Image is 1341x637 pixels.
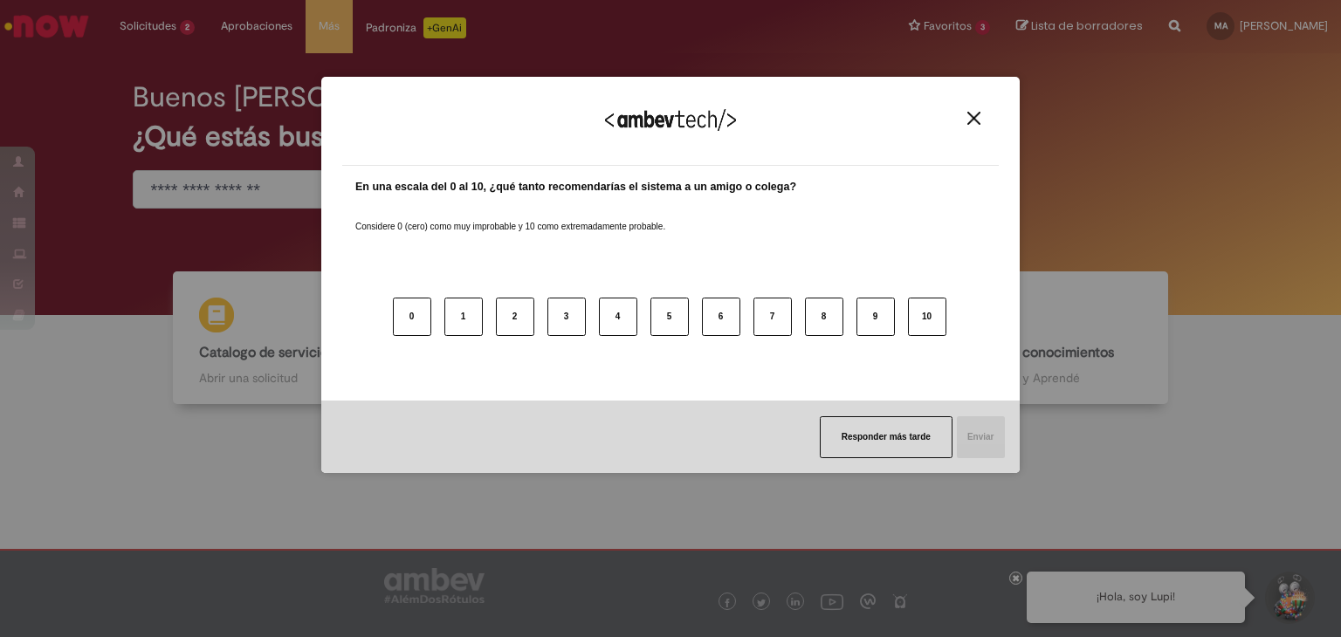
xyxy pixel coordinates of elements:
[496,298,534,336] button: 2
[355,179,796,195] label: En una escala del 0 al 10, ¿qué tanto recomendarías el sistema a un amigo o colega?
[650,298,689,336] button: 5
[393,298,431,336] button: 0
[805,298,843,336] button: 8
[820,416,952,458] button: Responder más tarde
[355,200,665,233] label: Considere 0 (cero) como muy improbable y 10 como extremadamente probable.
[599,298,637,336] button: 4
[967,112,980,125] img: Close
[547,298,586,336] button: 3
[962,111,986,126] button: Close
[753,298,792,336] button: 7
[605,109,736,131] img: Logo Ambevtech
[702,298,740,336] button: 6
[908,298,946,336] button: 10
[444,298,483,336] button: 1
[856,298,895,336] button: 9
